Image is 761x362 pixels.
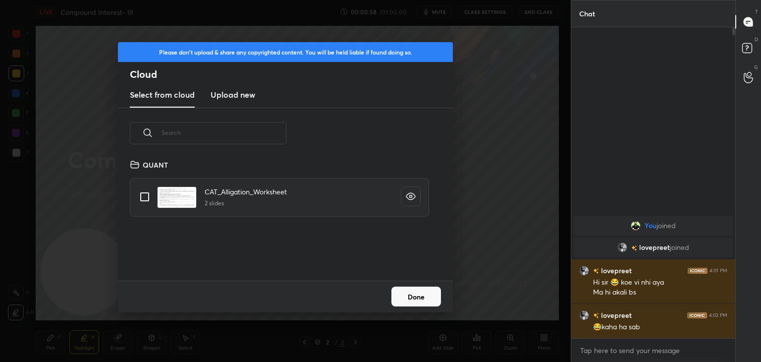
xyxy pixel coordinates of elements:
[631,221,641,231] img: 6f4578c4c6224cea84386ccc78b3bfca.jpg
[593,322,727,332] div: 😂kaha ha sab
[755,36,758,43] p: D
[593,288,727,298] div: Ma hi akali bs
[617,242,627,252] img: 7db24619b17d4e8cb72bb977f3211909.jpg
[118,156,441,281] div: grid
[754,63,758,71] p: G
[755,8,758,15] p: T
[205,199,287,208] h5: 2 slides
[162,112,286,154] input: Search
[391,287,441,306] button: Done
[670,243,689,251] span: joined
[599,265,632,276] h6: lovepreet
[593,278,727,288] div: Hi sir 😂 koe vi nhi aya
[593,268,599,274] img: no-rating-badge.077c3623.svg
[211,89,255,101] h3: Upload new
[631,245,637,251] img: no-rating-badge.077c3623.svg
[579,266,589,276] img: 7db24619b17d4e8cb72bb977f3211909.jpg
[593,313,599,318] img: no-rating-badge.077c3623.svg
[130,68,453,81] h2: Cloud
[118,42,453,62] div: Please don't upload & share any copyrighted content. You will be held liable if found doing so.
[205,186,287,197] h4: CAT_Alligation_Worksheet
[688,268,707,274] img: iconic-dark.1390631f.png
[130,89,195,101] h3: Select from cloud
[571,214,735,339] div: grid
[143,160,168,170] h4: QUANT
[687,312,707,318] img: iconic-dark.1390631f.png
[656,222,676,230] span: joined
[579,310,589,320] img: 7db24619b17d4e8cb72bb977f3211909.jpg
[709,312,727,318] div: 4:02 PM
[639,243,670,251] span: lovepreet
[571,0,603,27] p: Chat
[645,222,656,230] span: You
[709,268,727,274] div: 4:01 PM
[157,186,197,208] img: 1753289339VD4ZCM.pdf
[599,310,632,320] h6: lovepreet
